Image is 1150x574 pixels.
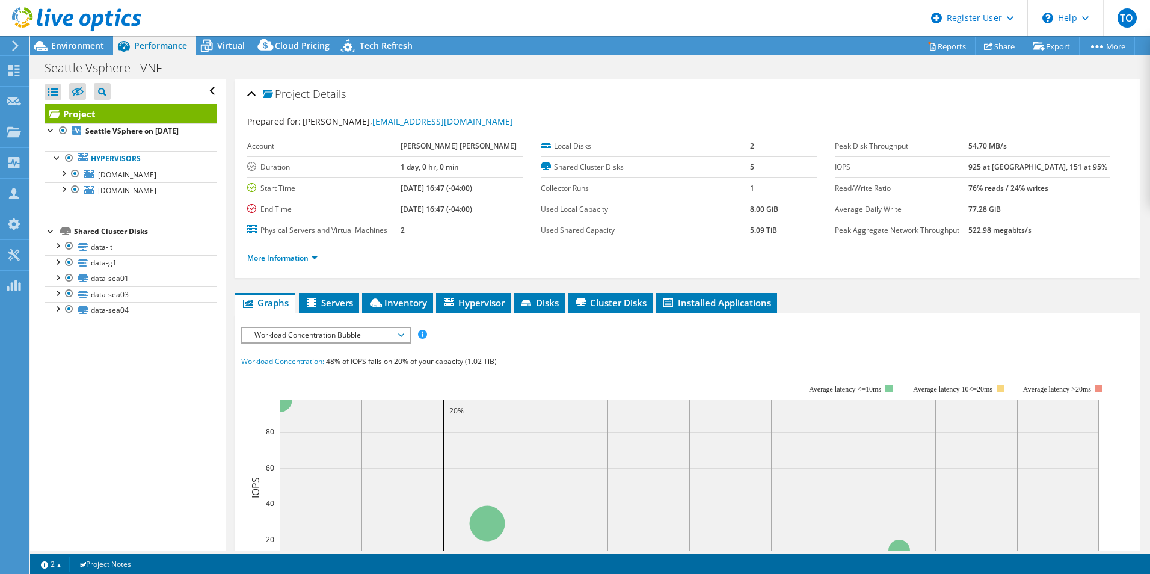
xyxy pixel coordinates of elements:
label: Local Disks [541,140,750,152]
a: Hypervisors [45,151,217,167]
label: Peak Aggregate Network Throughput [835,224,968,236]
span: [DOMAIN_NAME] [98,170,156,180]
span: 48% of IOPS falls on 20% of your capacity (1.02 TiB) [326,356,497,366]
text: IOPS [249,477,262,498]
a: Project Notes [69,557,140,572]
text: Average latency >20ms [1023,385,1091,393]
label: Average Daily Write [835,203,968,215]
a: Reports [918,37,976,55]
b: 925 at [GEOGRAPHIC_DATA], 151 at 95% [968,162,1107,172]
span: Installed Applications [662,297,771,309]
label: End Time [247,203,401,215]
text: 60 [266,463,274,473]
a: [DOMAIN_NAME] [45,167,217,182]
label: Prepared for: [247,116,301,127]
span: Servers [305,297,353,309]
a: Share [975,37,1024,55]
b: [DATE] 16:47 (-04:00) [401,204,472,214]
a: data-it [45,239,217,255]
a: Seattle VSphere on [DATE] [45,123,217,139]
span: Graphs [241,297,289,309]
span: Environment [51,40,104,51]
a: data-sea01 [45,271,217,286]
label: Account [247,140,401,152]
label: Shared Cluster Disks [541,161,750,173]
a: More [1079,37,1135,55]
span: Hypervisor [442,297,505,309]
span: Virtual [217,40,245,51]
span: Cloud Pricing [275,40,330,51]
a: data-sea03 [45,286,217,302]
text: 80 [266,427,274,437]
a: More Information [247,253,318,263]
text: 20 [266,534,274,545]
label: Read/Write Ratio [835,182,968,194]
a: [EMAIL_ADDRESS][DOMAIN_NAME] [372,116,513,127]
b: 5 [750,162,754,172]
b: 2 [401,225,405,235]
span: Tech Refresh [360,40,413,51]
label: IOPS [835,161,968,173]
b: 5.09 TiB [750,225,777,235]
b: 522.98 megabits/s [968,225,1032,235]
span: Workload Concentration Bubble [248,328,403,342]
span: [DOMAIN_NAME] [98,185,156,196]
b: [DATE] 16:47 (-04:00) [401,183,472,193]
span: Disks [520,297,559,309]
a: data-g1 [45,255,217,271]
b: 1 [750,183,754,193]
a: 2 [32,557,70,572]
svg: \n [1042,13,1053,23]
span: [PERSON_NAME], [303,116,513,127]
span: Inventory [368,297,427,309]
span: Performance [134,40,187,51]
b: 8.00 GiB [750,204,778,214]
b: 1 day, 0 hr, 0 min [401,162,459,172]
b: 2 [750,141,754,151]
a: [DOMAIN_NAME] [45,182,217,198]
label: Peak Disk Throughput [835,140,968,152]
text: 40 [266,498,274,508]
b: 54.70 MB/s [968,141,1007,151]
label: Collector Runs [541,182,750,194]
tspan: Average latency <=10ms [809,385,881,393]
tspan: Average latency 10<=20ms [913,385,992,393]
label: Used Local Capacity [541,203,750,215]
h1: Seattle Vsphere - VNF [39,61,180,75]
label: Duration [247,161,401,173]
text: 20% [449,406,464,416]
div: Shared Cluster Disks [74,224,217,239]
span: Cluster Disks [574,297,647,309]
b: Seattle VSphere on [DATE] [85,126,179,136]
span: TO [1118,8,1137,28]
a: Project [45,104,217,123]
span: Workload Concentration: [241,356,324,366]
b: 77.28 GiB [968,204,1001,214]
span: Details [313,87,346,101]
label: Used Shared Capacity [541,224,750,236]
b: [PERSON_NAME] [PERSON_NAME] [401,141,517,151]
label: Start Time [247,182,401,194]
b: 76% reads / 24% writes [968,183,1048,193]
a: Export [1024,37,1080,55]
a: data-sea04 [45,302,217,318]
span: Project [263,88,310,100]
label: Physical Servers and Virtual Machines [247,224,401,236]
